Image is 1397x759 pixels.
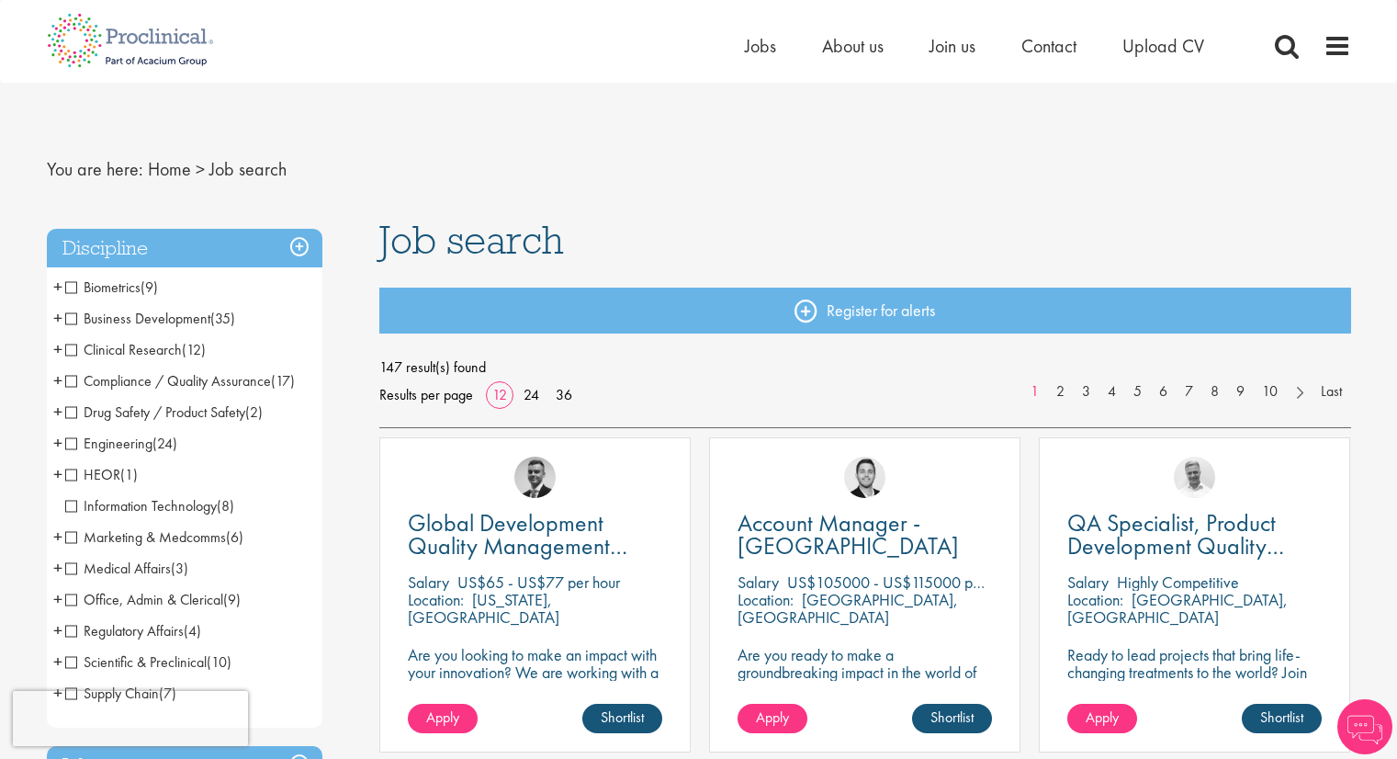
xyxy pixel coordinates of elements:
[65,590,223,609] span: Office, Admin & Clerical
[912,704,992,733] a: Shortlist
[738,589,794,610] span: Location:
[245,402,263,422] span: (2)
[53,617,62,644] span: +
[65,340,182,359] span: Clinical Research
[184,621,201,640] span: (4)
[65,465,120,484] span: HEOR
[379,354,1351,381] span: 147 result(s) found
[1067,704,1137,733] a: Apply
[226,527,243,547] span: (6)
[207,652,231,672] span: (10)
[159,684,176,703] span: (7)
[65,496,234,515] span: Information Technology
[844,457,885,498] img: Parker Jensen
[549,385,579,404] a: 36
[929,34,975,58] span: Join us
[1176,381,1202,402] a: 7
[408,589,559,628] p: [US_STATE], [GEOGRAPHIC_DATA]
[65,434,152,453] span: Engineering
[141,278,158,297] span: (9)
[53,523,62,550] span: +
[65,559,188,578] span: Medical Affairs
[1242,704,1322,733] a: Shortlist
[152,434,177,453] span: (24)
[120,465,138,484] span: (1)
[53,585,62,613] span: +
[1047,381,1074,402] a: 2
[53,367,62,394] span: +
[65,309,235,328] span: Business Development
[738,589,958,628] p: [GEOGRAPHIC_DATA], [GEOGRAPHIC_DATA]
[65,371,271,391] span: Compliance / Quality Assurance
[171,559,188,578] span: (3)
[738,646,992,733] p: Are you ready to make a groundbreaking impact in the world of biotechnology? Join a growing compa...
[787,572,1031,593] p: US$105000 - US$115000 per annum
[65,402,245,422] span: Drug Safety / Product Safety
[408,589,464,610] span: Location:
[379,215,564,265] span: Job search
[738,507,959,561] span: Account Manager - [GEOGRAPHIC_DATA]
[408,572,449,593] span: Salary
[53,429,62,457] span: +
[1124,381,1151,402] a: 5
[738,512,992,558] a: Account Manager - [GEOGRAPHIC_DATA]
[1117,572,1239,593] p: Highly Competitive
[53,273,62,300] span: +
[1337,699,1392,754] img: Chatbot
[408,704,478,733] a: Apply
[1067,507,1284,584] span: QA Specialist, Product Development Quality (PDQ)
[1227,381,1254,402] a: 9
[47,229,322,268] div: Discipline
[65,371,295,391] span: Compliance / Quality Assurance
[65,278,158,297] span: Biometrics
[47,157,143,181] span: You are here:
[65,465,138,484] span: HEOR
[271,371,295,391] span: (17)
[1098,381,1125,402] a: 4
[65,559,171,578] span: Medical Affairs
[53,398,62,425] span: +
[1021,34,1076,58] span: Contact
[196,157,205,181] span: >
[1073,381,1099,402] a: 3
[1201,381,1228,402] a: 8
[53,335,62,363] span: +
[756,708,789,727] span: Apply
[1312,381,1351,402] a: Last
[408,507,627,584] span: Global Development Quality Management (GCP)
[217,496,234,515] span: (8)
[426,708,459,727] span: Apply
[65,684,159,703] span: Supply Chain
[13,691,248,746] iframe: reCAPTCHA
[65,496,217,515] span: Information Technology
[738,572,779,593] span: Salary
[582,704,662,733] a: Shortlist
[65,309,210,328] span: Business Development
[1067,646,1322,733] p: Ready to lead projects that bring life-changing treatments to the world? Join our client at the f...
[53,460,62,488] span: +
[53,304,62,332] span: +
[514,457,556,498] img: Alex Bill
[65,652,231,672] span: Scientific & Preclinical
[65,621,184,640] span: Regulatory Affairs
[408,512,662,558] a: Global Development Quality Management (GCP)
[1067,589,1123,610] span: Location:
[822,34,884,58] a: About us
[1150,381,1177,402] a: 6
[745,34,776,58] span: Jobs
[517,385,546,404] a: 24
[182,340,206,359] span: (12)
[53,554,62,582] span: +
[1021,381,1048,402] a: 1
[1067,589,1288,628] p: [GEOGRAPHIC_DATA], [GEOGRAPHIC_DATA]
[1174,457,1215,498] img: Joshua Bye
[210,309,235,328] span: (35)
[1253,381,1287,402] a: 10
[65,278,141,297] span: Biometrics
[408,646,662,733] p: Are you looking to make an impact with your innovation? We are working with a well-established ph...
[65,527,243,547] span: Marketing & Medcomms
